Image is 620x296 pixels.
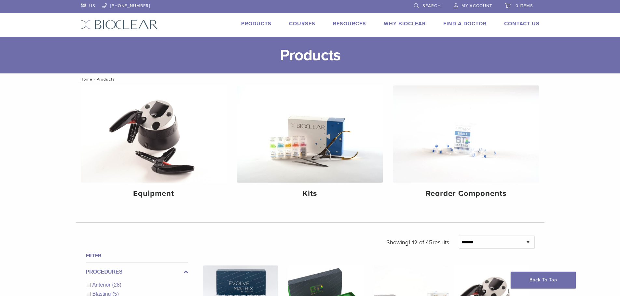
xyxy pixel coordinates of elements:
[443,20,487,27] a: Find A Doctor
[237,85,383,183] img: Kits
[422,3,441,8] span: Search
[86,268,188,276] label: Procedures
[92,282,112,288] span: Anterior
[92,78,97,81] span: /
[393,85,539,183] img: Reorder Components
[511,272,576,289] a: Back To Top
[242,188,378,199] h4: Kits
[386,236,449,249] p: Showing results
[408,239,433,246] span: 1-12 of 45
[76,73,544,85] nav: Products
[333,20,366,27] a: Resources
[81,20,158,29] img: Bioclear
[289,20,315,27] a: Courses
[81,85,227,183] img: Equipment
[384,20,426,27] a: Why Bioclear
[81,85,227,204] a: Equipment
[237,85,383,204] a: Kits
[86,252,188,260] h4: Filter
[398,188,534,199] h4: Reorder Components
[112,282,121,288] span: (28)
[516,3,533,8] span: 0 items
[504,20,540,27] a: Contact Us
[78,77,92,82] a: Home
[462,3,492,8] span: My Account
[86,188,222,199] h4: Equipment
[241,20,271,27] a: Products
[393,85,539,204] a: Reorder Components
